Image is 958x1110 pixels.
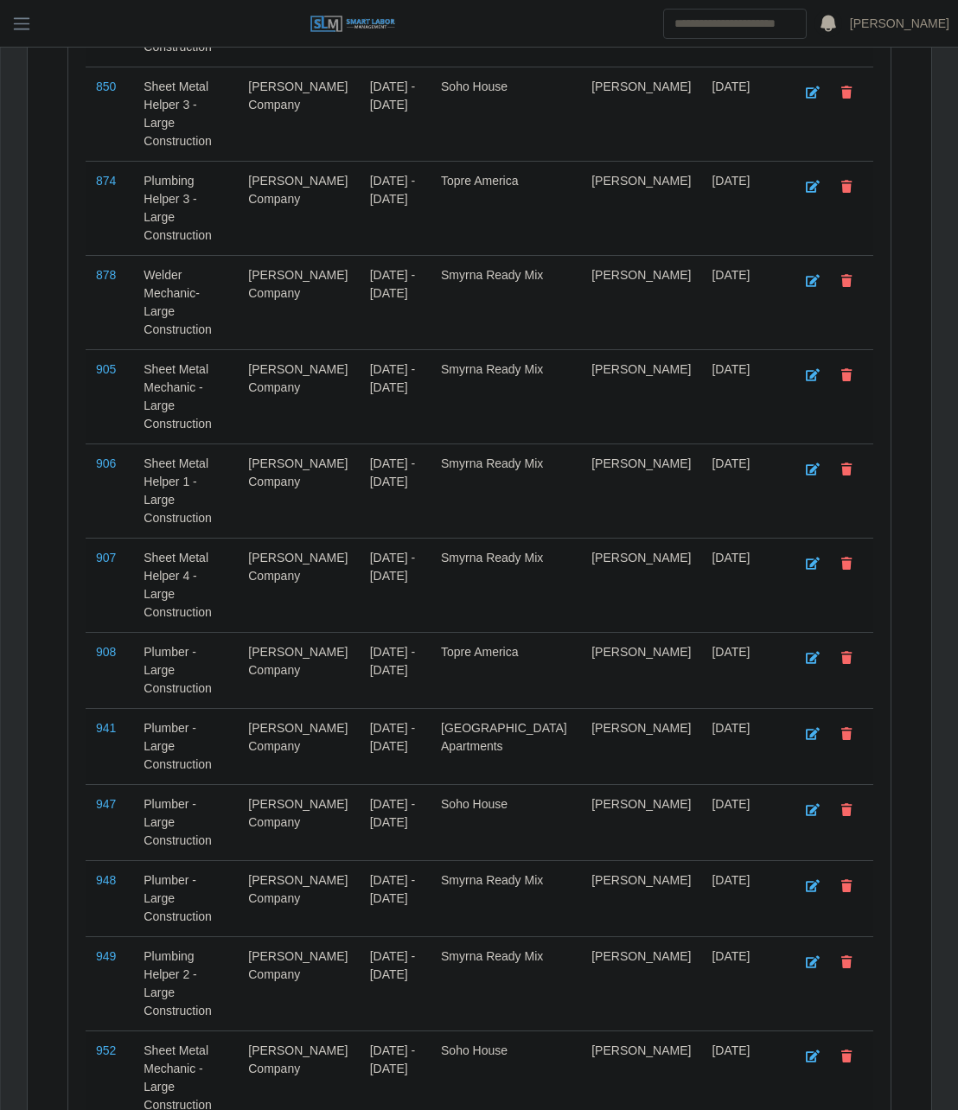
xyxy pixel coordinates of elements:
td: [DATE] [701,255,784,349]
input: Search [663,9,807,39]
td: [PERSON_NAME] [581,349,701,443]
td: [DATE] [701,67,784,161]
a: 949 [96,949,116,963]
td: [PERSON_NAME] Company [238,784,359,860]
a: 947 [96,797,116,811]
td: Smyrna Ready Mix [431,255,581,349]
td: [DATE] - [DATE] [360,67,431,161]
a: 878 [96,268,116,282]
a: 850 [96,80,116,93]
td: [PERSON_NAME] Company [238,67,359,161]
a: 941 [96,721,116,735]
td: [DATE] [701,708,784,784]
td: Smyrna Ready Mix [431,443,581,538]
td: [DATE] - [DATE] [360,860,431,936]
td: [DATE] - [DATE] [360,349,431,443]
td: [DATE] - [DATE] [360,161,431,255]
td: Smyrna Ready Mix [431,936,581,1030]
td: Sheet Metal Mechanic - Large Construction [133,349,238,443]
td: [DATE] [701,538,784,632]
td: [PERSON_NAME] [581,708,701,784]
td: [DATE] [701,349,784,443]
td: [PERSON_NAME] Company [238,443,359,538]
td: Topre America [431,632,581,708]
td: Plumber - Large Construction [133,708,238,784]
img: SLM Logo [310,15,396,34]
td: [PERSON_NAME] [581,860,701,936]
a: 952 [96,1043,116,1057]
td: [PERSON_NAME] Company [238,255,359,349]
td: [DATE] [701,860,784,936]
td: [DATE] [701,161,784,255]
td: [DATE] [701,632,784,708]
td: [PERSON_NAME] [581,161,701,255]
td: [DATE] [701,443,784,538]
td: [PERSON_NAME] Company [238,161,359,255]
td: [PERSON_NAME] [581,632,701,708]
td: [DATE] - [DATE] [360,255,431,349]
td: [PERSON_NAME] Company [238,349,359,443]
td: Welder Mechanic-Large Construction [133,255,238,349]
td: [GEOGRAPHIC_DATA] Apartments [431,708,581,784]
td: Smyrna Ready Mix [431,349,581,443]
td: [DATE] [701,784,784,860]
a: [PERSON_NAME] [850,15,949,33]
td: Sheet Metal Helper 3 - Large Construction [133,67,238,161]
td: [PERSON_NAME] Company [238,538,359,632]
td: Soho House [431,784,581,860]
td: [PERSON_NAME] Company [238,936,359,1030]
td: Plumber - Large Construction [133,784,238,860]
td: Soho House [431,67,581,161]
td: [PERSON_NAME] [581,784,701,860]
td: [PERSON_NAME] [581,255,701,349]
td: Plumbing Helper 3 - Large Construction [133,161,238,255]
td: Topre America [431,161,581,255]
td: [PERSON_NAME] Company [238,708,359,784]
td: Plumber - Large Construction [133,860,238,936]
td: [PERSON_NAME] [581,443,701,538]
td: [DATE] [701,936,784,1030]
td: Plumber - Large Construction [133,632,238,708]
td: Smyrna Ready Mix [431,860,581,936]
td: [DATE] - [DATE] [360,632,431,708]
td: [DATE] - [DATE] [360,538,431,632]
td: [PERSON_NAME] [581,936,701,1030]
td: [PERSON_NAME] Company [238,860,359,936]
a: 907 [96,551,116,565]
td: [DATE] - [DATE] [360,708,431,784]
a: 905 [96,362,116,376]
td: [DATE] - [DATE] [360,936,431,1030]
a: 874 [96,174,116,188]
a: 948 [96,873,116,887]
a: 906 [96,456,116,470]
td: Plumbing Helper 2 - Large Construction [133,936,238,1030]
td: [DATE] - [DATE] [360,443,431,538]
a: 908 [96,645,116,659]
td: [PERSON_NAME] [581,538,701,632]
td: Smyrna Ready Mix [431,538,581,632]
td: Sheet Metal Helper 1 - Large Construction [133,443,238,538]
td: [PERSON_NAME] [581,67,701,161]
td: [PERSON_NAME] Company [238,632,359,708]
td: Sheet Metal Helper 4 - Large Construction [133,538,238,632]
td: [DATE] - [DATE] [360,784,431,860]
